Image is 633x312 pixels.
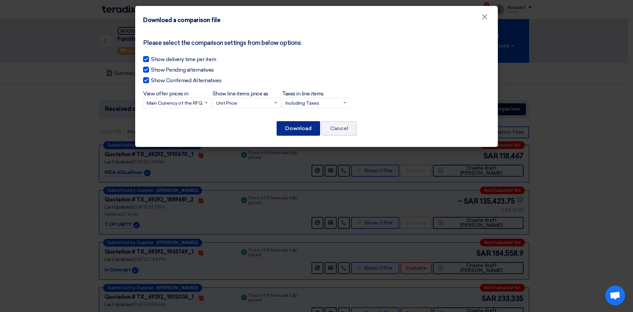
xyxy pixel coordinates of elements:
[216,98,271,109] input: Show line items price as Unit Price
[143,39,302,47] font: Please select the comparison settings from below options:
[151,77,221,84] font: Show Confirmed Alternatives
[605,286,625,305] a: Open chat
[277,121,320,136] button: Download
[143,17,221,24] font: Download a comparison file
[151,67,214,73] font: Show Pending alternatives
[286,98,340,109] input: Taxes in line items Including Taxes
[147,98,201,109] input: View offer prices in Main Currency of the RFQ
[481,12,488,25] font: ×
[143,90,188,97] font: View offer prices in
[330,125,348,131] font: Cancel
[476,11,493,24] button: Close
[282,90,324,97] font: Taxes in line items
[285,125,312,131] font: Download
[151,56,216,62] font: Show delivery time per item
[321,121,357,136] button: Cancel
[213,90,268,97] font: Show line items price as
